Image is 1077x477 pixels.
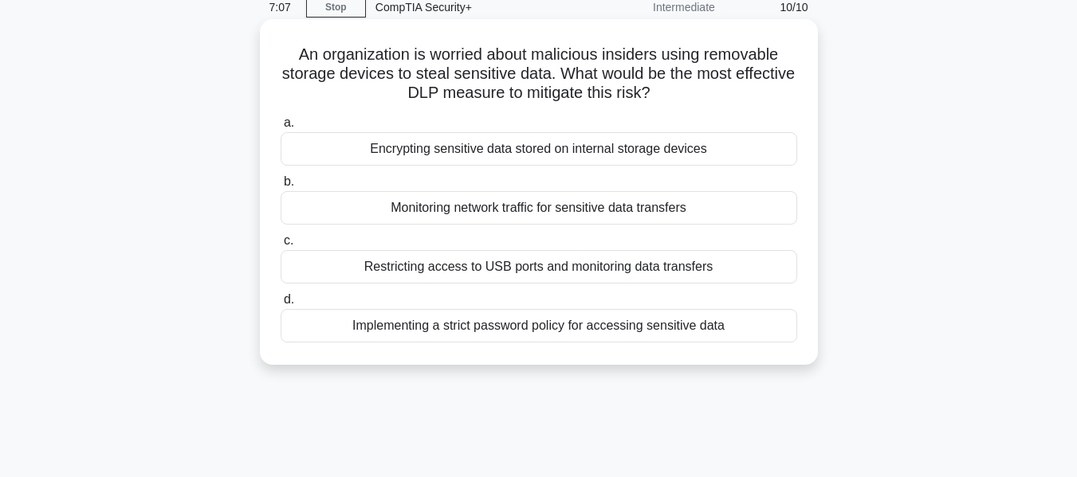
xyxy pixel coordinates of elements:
span: c. [284,233,293,247]
div: Encrypting sensitive data stored on internal storage devices [281,132,797,166]
span: d. [284,292,294,306]
div: Restricting access to USB ports and monitoring data transfers [281,250,797,283]
span: b. [284,174,294,188]
h5: An organization is worried about malicious insiders using removable storage devices to steal sens... [279,45,799,104]
div: Implementing a strict password policy for accessing sensitive data [281,309,797,342]
span: a. [284,115,294,129]
div: Monitoring network traffic for sensitive data transfers [281,191,797,225]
